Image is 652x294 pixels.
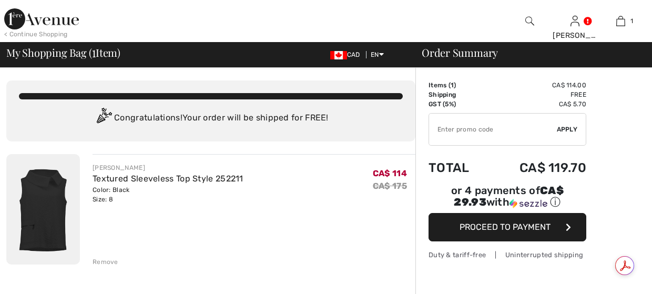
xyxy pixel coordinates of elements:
td: CA$ 114.00 [488,80,586,90]
img: 1ère Avenue [4,8,79,29]
td: Shipping [429,90,488,99]
div: [PERSON_NAME] [93,163,243,173]
span: 1 [630,16,633,26]
div: Order Summary [409,47,646,58]
div: or 4 payments of with [429,186,586,209]
div: or 4 payments ofCA$ 29.93withSezzle Click to learn more about Sezzle [429,186,586,213]
a: 1 [598,15,643,27]
img: search the website [525,15,534,27]
td: Items ( ) [429,80,488,90]
td: CA$ 5.70 [488,99,586,109]
span: 1 [451,82,454,89]
div: Duty & tariff-free | Uninterrupted shipping [429,250,586,260]
div: < Continue Shopping [4,29,68,39]
img: My Bag [616,15,625,27]
s: CA$ 175 [373,181,407,191]
div: [PERSON_NAME] [553,30,597,41]
a: Textured Sleeveless Top Style 252211 [93,174,243,184]
span: Apply [557,125,578,134]
img: Congratulation2.svg [93,108,114,129]
span: CA$ 29.93 [454,184,564,208]
td: Free [488,90,586,99]
td: CA$ 119.70 [488,150,586,186]
span: CA$ 114 [373,168,407,178]
button: Proceed to Payment [429,213,586,241]
img: Canadian Dollar [330,51,347,59]
td: GST (5%) [429,99,488,109]
div: Remove [93,257,118,267]
span: EN [371,51,384,58]
input: Promo code [429,114,557,145]
img: Sezzle [510,199,547,208]
span: My Shopping Bag ( Item) [6,47,120,58]
img: Textured Sleeveless Top Style 252211 [6,154,80,265]
a: Sign In [570,16,579,26]
span: Proceed to Payment [460,222,551,232]
span: 1 [92,45,96,58]
span: CAD [330,51,364,58]
div: Color: Black Size: 8 [93,185,243,204]
td: Total [429,150,488,186]
div: Congratulations! Your order will be shipped for FREE! [19,108,403,129]
img: My Info [570,15,579,27]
